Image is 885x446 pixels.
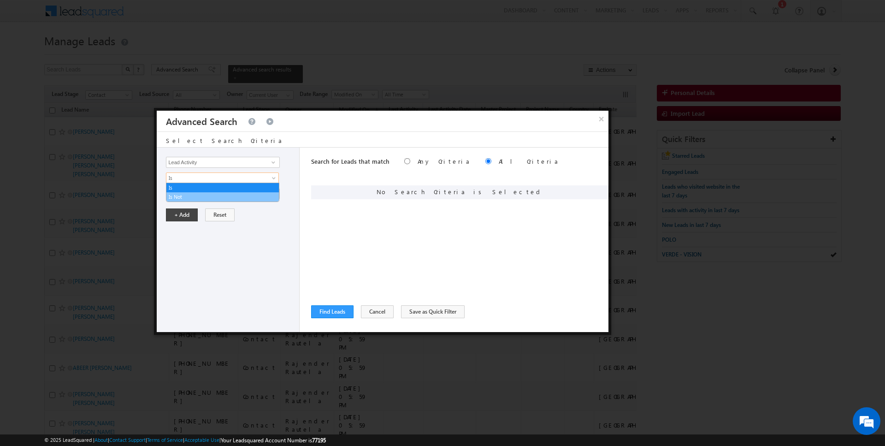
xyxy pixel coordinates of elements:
label: All Criteria [499,157,559,165]
a: Is [166,172,279,184]
a: Is Not [166,193,279,201]
button: + Add [166,208,198,221]
a: Show All Items [266,158,278,167]
button: Cancel [361,305,394,318]
div: Leave a message [48,48,155,60]
h3: Advanced Search [166,111,237,131]
span: Search for Leads that match [311,157,389,165]
em: Submit [135,284,167,297]
span: Your Leadsquared Account Number is [221,437,326,444]
div: No Search Criteria is Selected [311,185,608,199]
button: Save as Quick Filter [401,305,465,318]
span: Is [166,174,266,182]
a: Is [166,184,279,192]
a: About [94,437,108,443]
a: Terms of Service [147,437,183,443]
a: Contact Support [109,437,146,443]
span: Select Search Criteria [166,137,283,144]
a: Acceptable Use [184,437,219,443]
button: Reset [205,208,235,221]
button: Find Leads [311,305,354,318]
button: × [594,111,609,127]
span: © 2025 LeadSquared | | | | | [44,436,326,445]
div: Minimize live chat window [151,5,173,27]
ul: Is [166,183,279,202]
img: d_60004797649_company_0_60004797649 [16,48,39,60]
textarea: Type your message and click 'Submit' [12,85,168,277]
input: Type to Search [166,157,279,168]
span: 77195 [312,437,326,444]
label: Any Criteria [418,157,471,165]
